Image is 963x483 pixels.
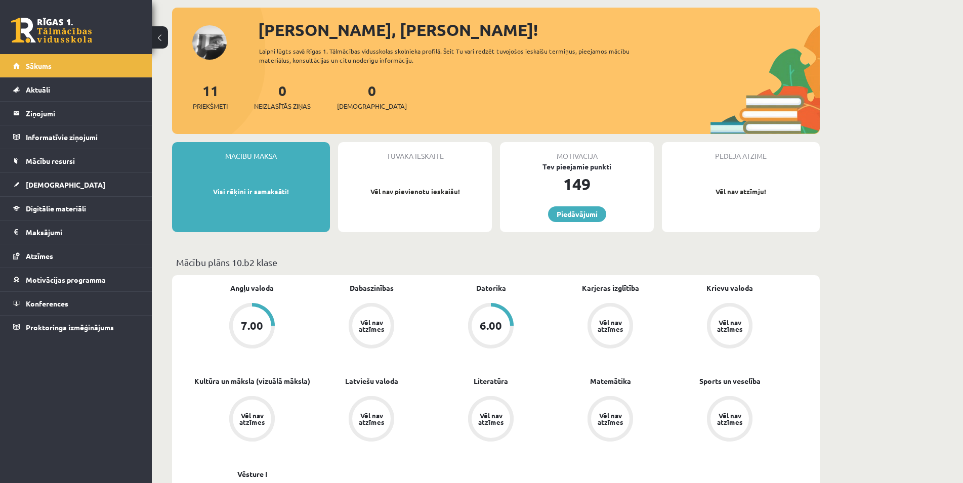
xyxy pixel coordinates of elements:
[338,142,492,161] div: Tuvākā ieskaite
[345,376,398,386] a: Latviešu valoda
[670,396,789,444] a: Vēl nav atzīmes
[13,78,139,101] a: Aktuāli
[548,206,606,222] a: Piedāvājumi
[13,316,139,339] a: Proktoringa izmēģinājums
[26,125,139,149] legend: Informatīvie ziņojumi
[699,376,761,386] a: Sports un veselība
[26,180,105,189] span: [DEMOGRAPHIC_DATA]
[176,255,816,269] p: Mācību plāns 10.b2 klase
[26,156,75,165] span: Mācību resursi
[26,299,68,308] span: Konferences
[258,18,820,42] div: [PERSON_NAME], [PERSON_NAME]!
[237,469,267,479] a: Vēsture I
[254,101,311,111] span: Neizlasītās ziņas
[177,187,325,197] p: Visi rēķini ir samaksāti!
[480,320,502,331] div: 6.00
[13,54,139,77] a: Sākums
[582,283,639,293] a: Karjeras izglītība
[26,85,50,94] span: Aktuāli
[193,81,228,111] a: 11Priekšmeti
[706,283,753,293] a: Krievu valoda
[26,323,114,332] span: Proktoringa izmēģinājums
[192,396,312,444] a: Vēl nav atzīmes
[26,204,86,213] span: Digitālie materiāli
[431,396,551,444] a: Vēl nav atzīmes
[193,101,228,111] span: Priekšmeti
[13,173,139,196] a: [DEMOGRAPHIC_DATA]
[26,251,53,260] span: Atzīmes
[474,376,508,386] a: Literatūra
[312,303,431,350] a: Vēl nav atzīmes
[357,319,386,332] div: Vēl nav atzīmes
[13,102,139,125] a: Ziņojumi
[343,187,487,197] p: Vēl nav pievienotu ieskaišu!
[13,292,139,315] a: Konferences
[337,81,407,111] a: 0[DEMOGRAPHIC_DATA]
[172,142,330,161] div: Mācību maksa
[500,142,654,161] div: Motivācija
[477,412,505,425] div: Vēl nav atzīmes
[500,161,654,172] div: Tev pieejamie punkti
[670,303,789,350] a: Vēl nav atzīmes
[13,125,139,149] a: Informatīvie ziņojumi
[13,221,139,244] a: Maksājumi
[662,142,820,161] div: Pēdējā atzīme
[357,412,386,425] div: Vēl nav atzīmes
[238,412,266,425] div: Vēl nav atzīmes
[26,275,106,284] span: Motivācijas programma
[26,102,139,125] legend: Ziņojumi
[194,376,310,386] a: Kultūra un māksla (vizuālā māksla)
[11,18,92,43] a: Rīgas 1. Tālmācības vidusskola
[500,172,654,196] div: 149
[259,47,648,65] div: Laipni lūgts savā Rīgas 1. Tālmācības vidusskolas skolnieka profilā. Šeit Tu vari redzēt tuvojošo...
[337,101,407,111] span: [DEMOGRAPHIC_DATA]
[431,303,551,350] a: 6.00
[230,283,274,293] a: Angļu valoda
[254,81,311,111] a: 0Neizlasītās ziņas
[241,320,263,331] div: 7.00
[476,283,506,293] a: Datorika
[13,197,139,220] a: Digitālie materiāli
[716,319,744,332] div: Vēl nav atzīmes
[590,376,631,386] a: Matemātika
[13,268,139,291] a: Motivācijas programma
[716,412,744,425] div: Vēl nav atzīmes
[667,187,815,197] p: Vēl nav atzīmju!
[551,396,670,444] a: Vēl nav atzīmes
[596,412,624,425] div: Vēl nav atzīmes
[26,61,52,70] span: Sākums
[13,244,139,268] a: Atzīmes
[26,221,139,244] legend: Maksājumi
[13,149,139,172] a: Mācību resursi
[596,319,624,332] div: Vēl nav atzīmes
[551,303,670,350] a: Vēl nav atzīmes
[350,283,394,293] a: Dabaszinības
[192,303,312,350] a: 7.00
[312,396,431,444] a: Vēl nav atzīmes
